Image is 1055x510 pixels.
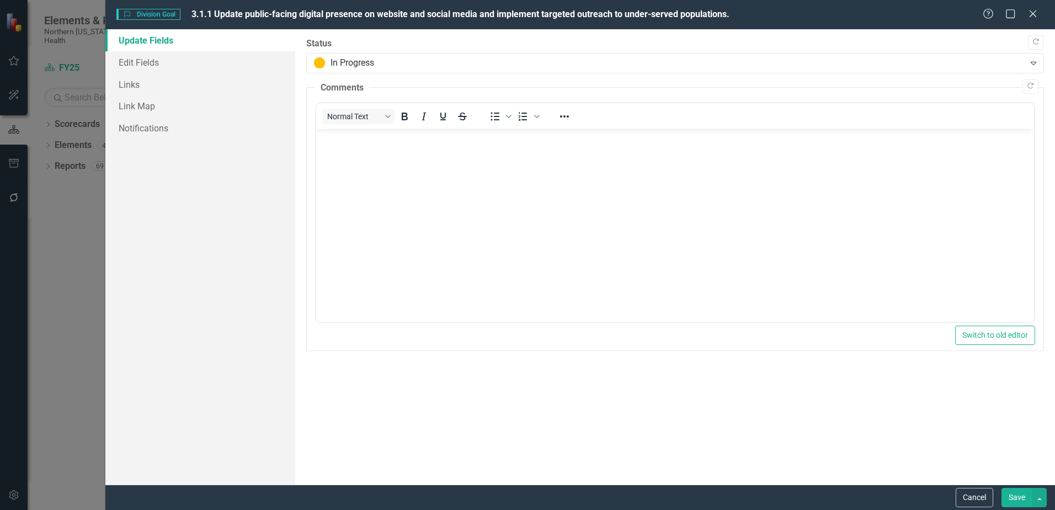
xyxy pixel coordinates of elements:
[191,9,729,19] span: 3.1.1 Update public-facing digital presence on website and social media and implement targeted ou...
[453,109,472,124] button: Strikethrough
[1001,488,1032,507] button: Save
[956,488,993,507] button: Cancel
[105,29,295,51] a: Update Fields
[555,109,574,124] button: Reveal or hide additional toolbar items
[486,109,513,124] div: Bullet list
[105,117,295,139] a: Notifications
[306,38,1044,50] label: Status
[105,51,295,73] a: Edit Fields
[105,73,295,95] a: Links
[105,95,295,117] a: Link Map
[315,82,369,94] legend: Comments
[316,129,1034,322] iframe: Rich Text Area
[955,326,1035,345] button: Switch to old editor
[116,9,180,20] span: Division Goal
[323,109,395,124] button: Block Normal Text
[434,109,452,124] button: Underline
[395,109,414,124] button: Bold
[514,109,541,124] div: Numbered list
[327,112,381,121] span: Normal Text
[414,109,433,124] button: Italic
